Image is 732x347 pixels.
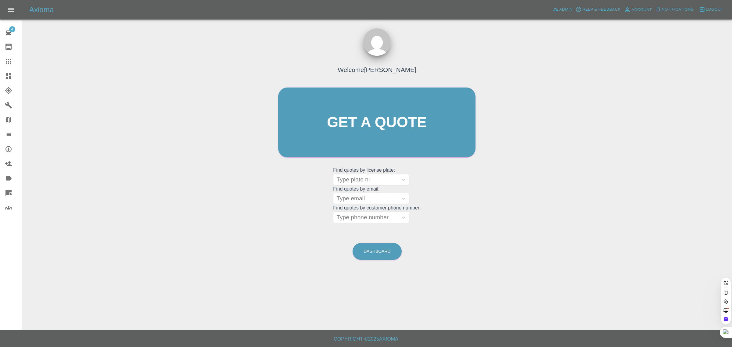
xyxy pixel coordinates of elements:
span: Notifications [662,6,694,13]
grid: Find quotes by customer phone number: [333,205,421,223]
img: ... [363,28,391,56]
button: Notifications [654,5,695,14]
span: 4 [9,26,15,32]
a: Account [622,5,654,15]
span: Logout [706,6,723,13]
a: Get a quote [278,88,475,157]
span: Help & Feedback [582,6,620,13]
span: Admin [559,6,573,13]
button: Open drawer [4,2,18,17]
a: Admin [551,5,574,14]
h6: Copyright © 2025 Axioma [5,335,727,343]
button: Help & Feedback [574,5,622,14]
button: Logout [698,5,725,14]
a: Dashboard [353,243,402,260]
span: Account [632,6,652,13]
h4: Welcome [PERSON_NAME] [338,65,416,74]
grid: Find quotes by email: [333,186,421,204]
h5: Axioma [29,5,54,15]
grid: Find quotes by license plate: [333,167,421,185]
